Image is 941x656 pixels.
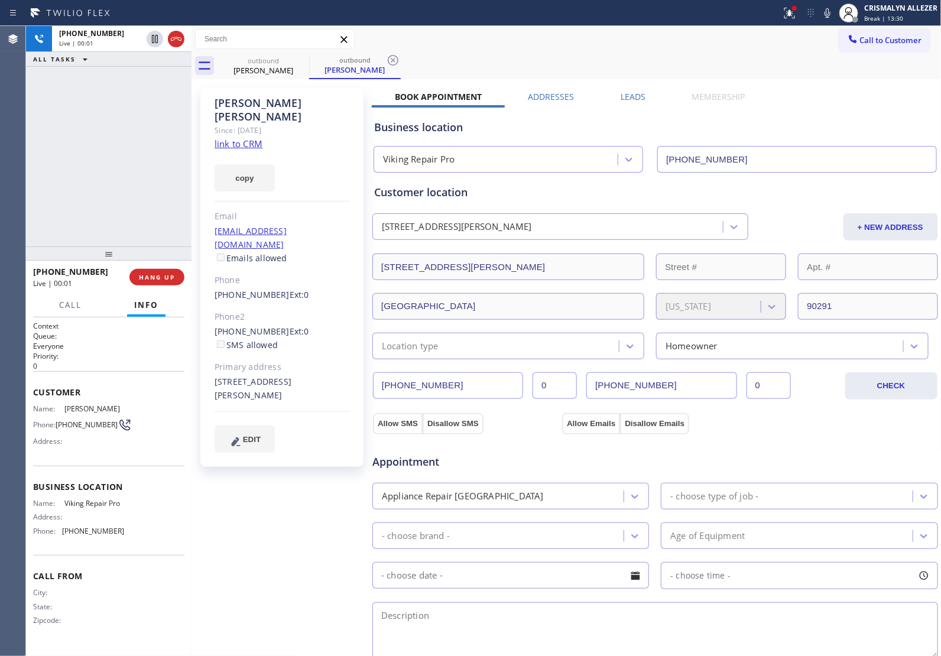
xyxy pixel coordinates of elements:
div: CRISMALYN ALLEZER [864,3,937,13]
span: Call [59,300,82,310]
div: Homeowner [666,339,718,353]
span: City: [33,588,64,597]
label: Addresses [528,91,575,102]
input: Phone Number [373,372,523,399]
div: Business location [374,119,936,135]
span: Info [134,300,158,310]
input: Apt. # [798,254,937,280]
input: Street # [656,254,786,280]
button: Mute [819,5,836,21]
label: SMS allowed [215,339,278,350]
div: Appliance Repair [GEOGRAPHIC_DATA] [382,489,544,503]
div: [PERSON_NAME] [310,64,400,75]
button: Hold Customer [147,31,163,47]
div: Jonathan Gardner [219,53,308,79]
span: HANG UP [139,273,175,281]
p: Everyone [33,341,184,351]
div: Location type [382,339,439,353]
span: EDIT [243,435,261,444]
span: Appointment [372,454,559,470]
button: CHECK [845,372,937,400]
input: SMS allowed [217,340,225,348]
div: - choose type of job - [670,489,758,503]
label: Emails allowed [215,252,287,264]
input: Phone Number [657,146,936,173]
p: 0 [33,361,184,371]
input: Search [196,30,354,48]
h2: Priority: [33,351,184,361]
button: Allow Emails [562,413,620,434]
span: Name: [33,499,64,508]
div: [STREET_ADDRESS][PERSON_NAME] [382,220,532,234]
span: [PHONE_NUMBER] [56,420,118,429]
span: Ext: 0 [290,289,309,300]
div: Phone2 [215,310,350,324]
button: Hang up [168,31,184,47]
div: Customer location [374,184,936,200]
div: Email [215,210,350,223]
span: Name: [33,404,64,413]
div: Age of Equipment [670,529,745,543]
div: [PERSON_NAME] [219,65,308,76]
span: Call From [33,570,184,582]
a: [PHONE_NUMBER] [215,289,290,300]
div: Phone [215,274,350,287]
button: ALL TASKS [26,52,99,66]
a: link to CRM [215,138,262,150]
h1: Context [33,321,184,331]
span: State: [33,602,64,611]
span: [PERSON_NAME] [64,404,124,413]
a: [PHONE_NUMBER] [215,326,290,337]
button: Call to Customer [839,29,930,51]
button: Allow SMS [373,413,423,434]
span: Phone: [33,420,56,429]
input: Address [372,254,644,280]
span: Customer [33,387,184,398]
div: Jonathan Gardner [310,53,400,78]
input: ZIP [798,293,937,320]
label: Leads [621,91,645,102]
input: Ext. 2 [747,372,791,399]
div: [PERSON_NAME] [PERSON_NAME] [215,96,350,124]
label: Membership [692,91,745,102]
span: [PHONE_NUMBER] [62,527,124,535]
button: Info [127,294,166,317]
span: Zipcode: [33,616,64,625]
input: City [372,293,644,320]
a: [EMAIL_ADDRESS][DOMAIN_NAME] [215,225,287,250]
input: Emails allowed [217,254,225,261]
span: ALL TASKS [33,55,76,63]
h2: Queue: [33,331,184,341]
button: Disallow Emails [620,413,689,434]
span: - choose time - [670,570,731,581]
span: Ext: 0 [290,326,309,337]
span: Address: [33,512,64,521]
span: [PHONE_NUMBER] [59,28,124,38]
div: outbound [310,56,400,64]
input: Ext. [533,372,577,399]
div: [STREET_ADDRESS][PERSON_NAME] [215,375,350,402]
div: Since: [DATE] [215,124,350,137]
span: Viking Repair Pro [64,499,124,508]
span: Live | 00:01 [59,39,93,47]
div: Primary address [215,361,350,374]
span: Address: [33,437,64,446]
div: outbound [219,56,308,65]
button: Call [52,294,89,317]
div: - choose brand - [382,529,450,543]
input: Phone Number 2 [586,372,736,399]
button: EDIT [215,426,275,453]
span: [PHONE_NUMBER] [33,266,108,277]
button: Disallow SMS [423,413,484,434]
button: copy [215,164,275,191]
span: Break | 13:30 [864,14,903,22]
input: - choose date - [372,562,649,589]
div: Viking Repair Pro [383,153,455,167]
button: HANG UP [129,269,184,285]
span: Live | 00:01 [33,278,72,288]
span: Business location [33,481,184,492]
span: Phone: [33,527,62,535]
button: + NEW ADDRESS [843,213,938,241]
label: Book Appointment [395,91,482,102]
span: Call to Customer [860,35,922,46]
